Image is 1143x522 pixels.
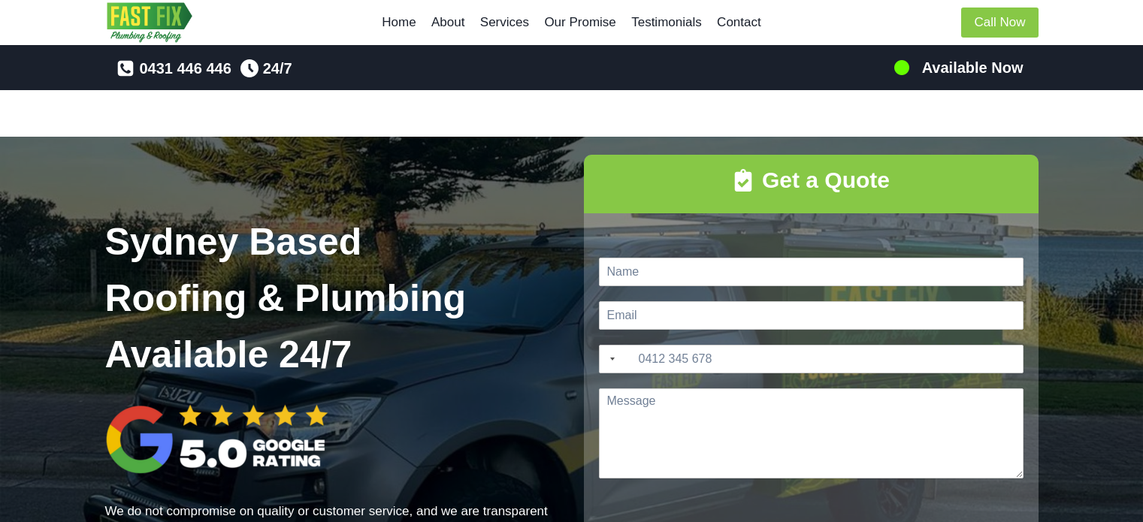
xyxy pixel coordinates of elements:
h1: Sydney Based Roofing & Plumbing Available 24/7 [105,214,560,383]
input: Name [599,258,1024,286]
a: Testimonials [624,5,709,41]
input: Email [599,301,1024,330]
a: Call Now [961,8,1038,38]
nav: Primary Navigation [374,5,769,41]
a: Services [473,5,537,41]
strong: Get a Quote [762,167,890,192]
h5: Available Now [922,56,1024,79]
a: Our Promise [537,5,624,41]
a: Home [374,5,424,41]
span: 24/7 [263,56,292,80]
span: 0431 446 446 [139,56,231,80]
img: 100-percents.png [893,59,911,77]
a: Contact [709,5,769,41]
a: About [424,5,473,41]
input: Phone [599,345,1024,373]
a: 0431 446 446 [116,56,231,80]
button: Selected country [600,345,619,373]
